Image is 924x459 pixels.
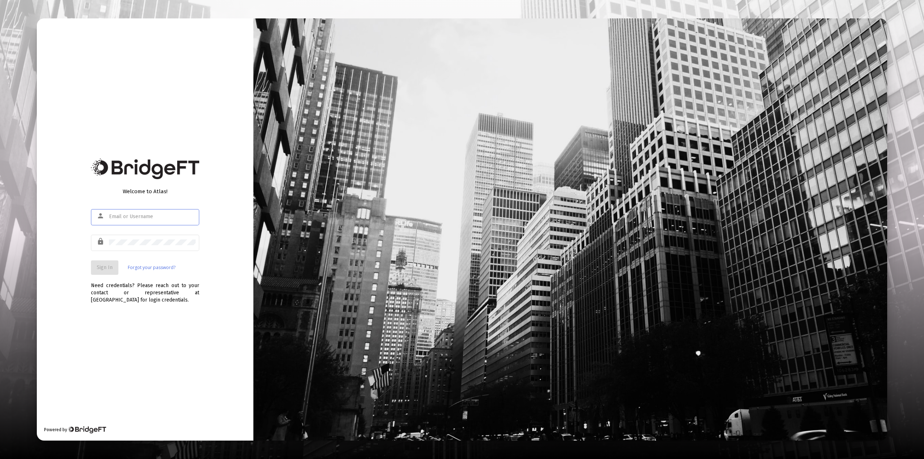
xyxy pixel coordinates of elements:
img: Bridge Financial Technology Logo [68,426,106,433]
span: Sign In [97,264,113,270]
button: Sign In [91,260,118,275]
mat-icon: person [97,212,105,220]
input: Email or Username [109,214,196,220]
div: Welcome to Atlas! [91,188,199,195]
div: Need credentials? Please reach out to your contact or representative at [GEOGRAPHIC_DATA] for log... [91,275,199,304]
img: Bridge Financial Technology Logo [91,159,199,179]
a: Forgot your password? [128,264,175,271]
mat-icon: lock [97,237,105,246]
div: Powered by [44,426,106,433]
